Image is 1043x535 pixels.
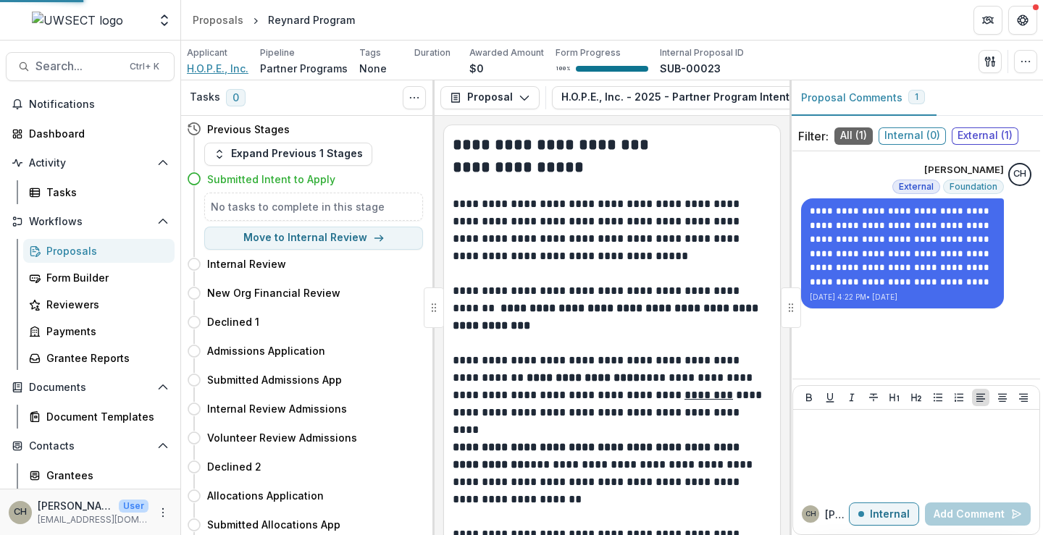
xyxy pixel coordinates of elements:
[29,98,169,111] span: Notifications
[1015,389,1032,406] button: Align Right
[556,64,570,74] p: 100 %
[38,513,148,526] p: [EMAIL_ADDRESS][DOMAIN_NAME]
[207,285,340,300] h4: New Org Financial Review
[207,517,340,532] h4: Submitted Allocations App
[154,6,175,35] button: Open entity switcher
[6,376,175,399] button: Open Documents
[207,256,286,271] h4: Internal Review
[924,163,1004,177] p: [PERSON_NAME]
[46,324,163,339] div: Payments
[469,46,544,59] p: Awarded Amount
[865,389,882,406] button: Strike
[207,172,335,187] h4: Submitted Intent to Apply
[23,266,175,290] a: Form Builder
[260,61,348,76] p: Partner Programs
[46,270,163,285] div: Form Builder
[29,440,151,452] span: Contacts
[207,459,261,474] h4: Declined 2
[789,80,937,116] button: Proposal Comments
[660,46,744,59] p: Internal Proposal ID
[14,507,27,517] div: Carli Herz
[950,182,997,192] span: Foundation
[29,157,151,169] span: Activity
[23,292,175,316] a: Reviewers
[46,297,163,312] div: Reviewers
[972,389,989,406] button: Align Left
[973,6,1002,35] button: Partners
[1008,6,1037,35] button: Get Help
[204,143,372,166] button: Expand Previous 1 Stages
[207,343,325,358] h4: Admissions Application
[1013,169,1026,179] div: Carli Herz
[207,488,324,503] h4: Allocations Application
[23,405,175,429] a: Document Templates
[119,500,148,513] p: User
[6,52,175,81] button: Search...
[849,502,919,526] button: Internal
[440,86,540,109] button: Proposal
[556,46,621,59] p: Form Progress
[207,372,342,387] h4: Submitted Admissions App
[800,389,818,406] button: Bold
[207,314,259,329] h4: Declined 1
[843,389,860,406] button: Italicize
[879,127,946,145] span: Internal ( 0 )
[908,389,925,406] button: Heading 2
[46,468,163,483] div: Grantees
[925,502,1031,526] button: Add Comment
[207,430,357,445] h4: Volunteer Review Admissions
[207,401,347,416] h4: Internal Review Admissions
[469,61,484,76] p: $0
[6,210,175,233] button: Open Workflows
[207,122,290,137] h4: Previous Stages
[6,93,175,116] button: Notifications
[6,122,175,146] a: Dashboard
[46,185,163,200] div: Tasks
[950,389,968,406] button: Ordered List
[211,199,416,214] h5: No tasks to complete in this stage
[38,498,113,513] p: [PERSON_NAME]
[187,61,248,76] a: H.O.P.E., Inc.
[268,12,355,28] div: Reynard Program
[46,409,163,424] div: Document Templates
[29,382,151,394] span: Documents
[23,180,175,204] a: Tasks
[29,126,163,141] div: Dashboard
[929,389,947,406] button: Bullet List
[886,389,903,406] button: Heading 1
[899,182,934,192] span: External
[226,89,246,106] span: 0
[359,61,387,76] p: None
[127,59,162,75] div: Ctrl + K
[187,46,227,59] p: Applicant
[190,91,220,104] h3: Tasks
[260,46,295,59] p: Pipeline
[870,508,910,521] p: Internal
[23,319,175,343] a: Payments
[32,12,123,29] img: UWSECT logo
[805,510,816,518] div: Carli Herz
[187,9,249,30] a: Proposals
[29,216,151,228] span: Workflows
[660,61,721,76] p: SUB-00023
[403,86,426,109] button: Toggle View Cancelled Tasks
[35,59,121,73] span: Search...
[994,389,1011,406] button: Align Center
[821,389,839,406] button: Underline
[810,292,995,303] p: [DATE] 4:22 PM • [DATE]
[552,86,878,109] button: H.O.P.E., Inc. - 2025 - Partner Program Intent to Apply
[414,46,451,59] p: Duration
[23,239,175,263] a: Proposals
[834,127,873,145] span: All ( 1 )
[23,463,175,487] a: Grantees
[6,434,175,458] button: Open Contacts
[46,350,163,366] div: Grantee Reports
[154,504,172,521] button: More
[359,46,381,59] p: Tags
[46,243,163,258] div: Proposals
[204,227,423,250] button: Move to Internal Review
[915,92,918,102] span: 1
[187,9,361,30] nav: breadcrumb
[193,12,243,28] div: Proposals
